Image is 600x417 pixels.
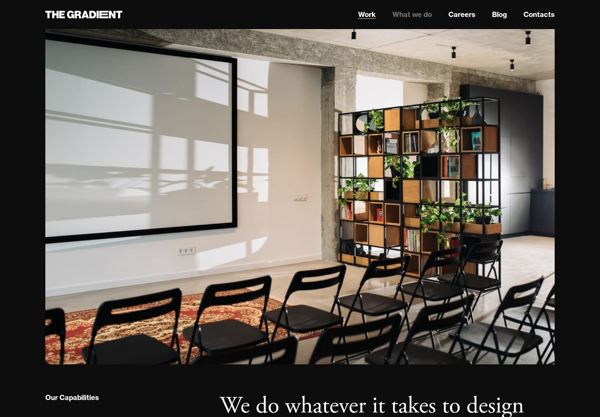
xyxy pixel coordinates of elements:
a: Work [358,9,376,20]
a: Blog [492,9,507,20]
a: What we do [392,9,432,20]
div: Our Capabilities [45,393,99,402]
a: Contacts [524,9,555,20]
div: carousel [45,24,555,364]
a: Careers [448,9,475,20]
div: 4 of 6 [45,24,555,364]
